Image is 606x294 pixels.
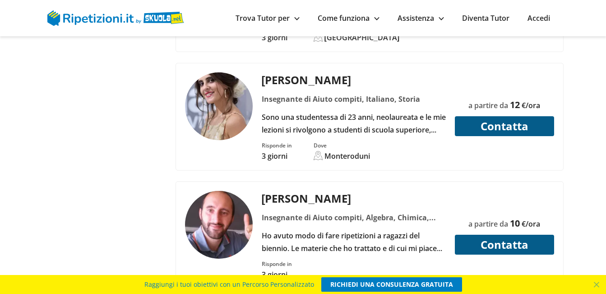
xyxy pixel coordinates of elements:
a: logo Skuola.net | Ripetizioni.it [47,12,184,22]
span: €/ora [522,219,540,229]
div: Monteroduni [324,151,370,161]
span: a partire da [468,100,508,110]
p: 3 giorni [262,151,292,161]
div: [PERSON_NAME] [258,72,449,87]
button: Contatta [455,235,554,255]
div: Dove [314,142,370,149]
div: Ho avuto modo di fare ripetizioni a ragazzi del biennio. Le materie che ho trattato e di cui mi p... [258,229,449,255]
div: [GEOGRAPHIC_DATA] [324,33,400,43]
a: Diventa Tutor [462,13,509,23]
a: Trova Tutor per [236,13,300,23]
img: tutor a monteroduni - federica [185,72,253,140]
span: €/ora [522,100,540,110]
div: Insegnante di Aiuto compiti, Algebra, Chimica, Complementi di matematica, Costruzioni, Geometria,... [258,211,449,224]
button: Contatta [455,116,554,136]
a: Assistenza [398,13,444,23]
a: RICHIEDI UNA CONSULENZA GRATUITA [321,277,462,292]
p: 3 giorni [262,270,292,280]
div: [PERSON_NAME] [258,191,449,206]
span: a partire da [468,219,508,229]
span: 12 [510,99,520,111]
img: logo Skuola.net | Ripetizioni.it [47,10,184,26]
p: 3 giorni [262,33,292,43]
a: Accedi [527,13,550,23]
div: Sono una studentessa di 23 anni, neolaureata e le mie lezioni si rivolgono a studenti di scuola s... [258,111,449,136]
img: tutor a Acquaviva d'Isernia - Daniele [185,191,253,259]
a: Come funziona [318,13,379,23]
span: Raggiungi i tuoi obiettivi con un Percorso Personalizzato [144,277,314,292]
div: Risponde in [262,260,292,268]
div: Insegnante di Aiuto compiti, Italiano, Storia [258,93,449,105]
div: Risponde in [262,142,292,149]
span: 10 [510,217,520,229]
